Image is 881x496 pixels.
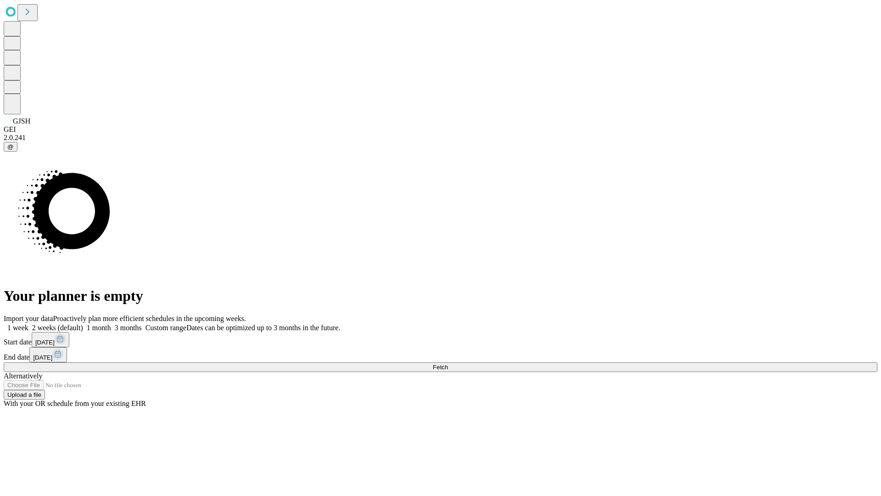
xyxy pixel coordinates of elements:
span: [DATE] [35,339,55,346]
span: [DATE] [33,354,52,361]
span: Alternatively [4,372,42,380]
span: With your OR schedule from your existing EHR [4,400,146,407]
button: Fetch [4,362,877,372]
span: Import your data [4,315,53,322]
span: GJSH [13,117,30,125]
span: 1 month [87,324,111,332]
span: Custom range [145,324,186,332]
span: Dates can be optimized up to 3 months in the future. [186,324,340,332]
div: End date [4,347,877,362]
button: @ [4,142,17,152]
span: 1 week [7,324,28,332]
span: @ [7,143,14,150]
div: Start date [4,332,877,347]
span: 2 weeks (default) [32,324,83,332]
span: Proactively plan more efficient schedules in the upcoming weeks. [53,315,246,322]
span: Fetch [433,364,448,371]
span: 3 months [115,324,142,332]
div: GEI [4,125,877,134]
button: Upload a file [4,390,45,400]
h1: Your planner is empty [4,287,877,304]
button: [DATE] [32,332,69,347]
div: 2.0.241 [4,134,877,142]
button: [DATE] [29,347,67,362]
